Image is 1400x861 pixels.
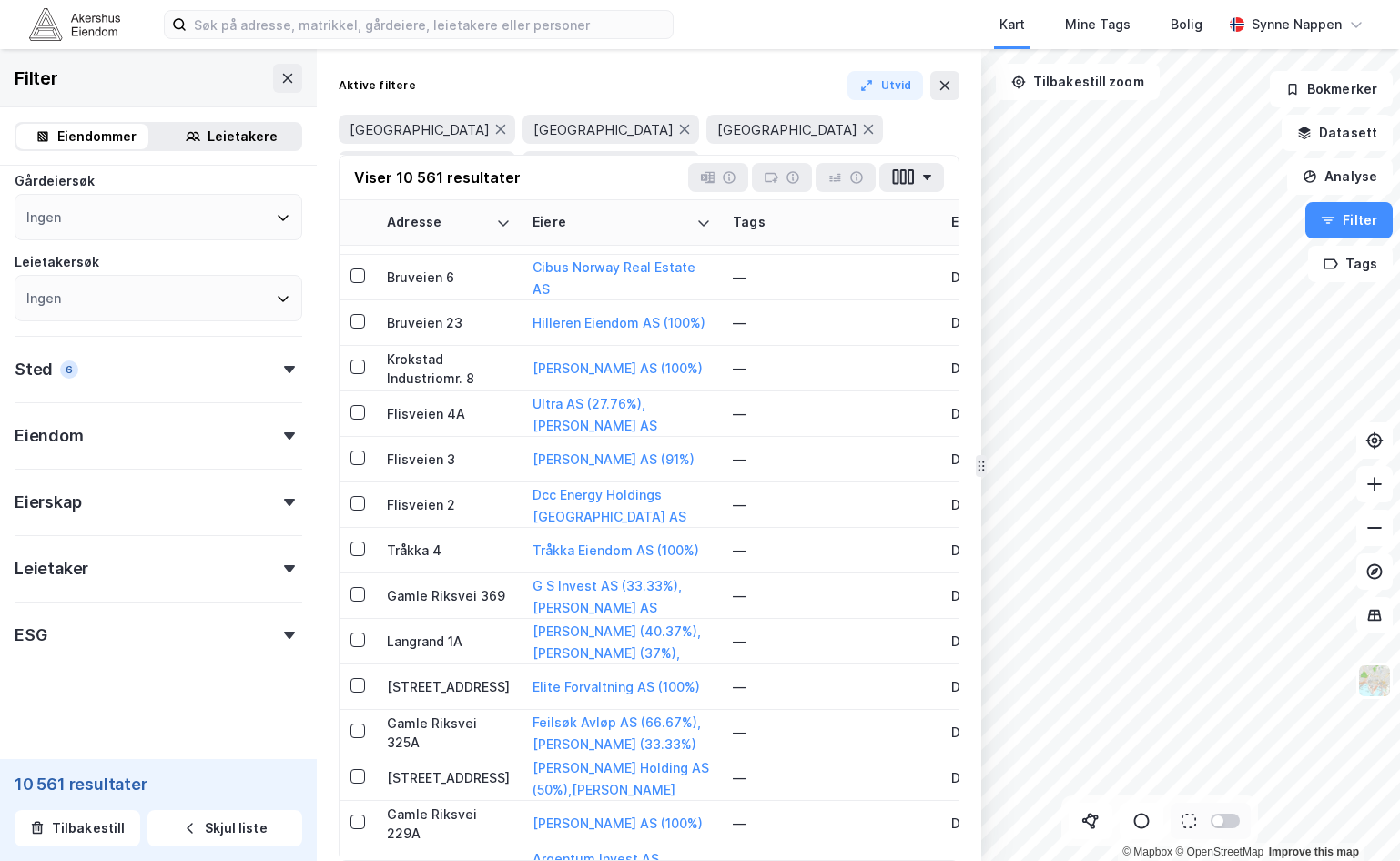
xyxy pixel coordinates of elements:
div: Drammen, 240/16 [951,677,1075,696]
span: [GEOGRAPHIC_DATA] [717,121,857,138]
div: Leietaker [15,558,88,580]
div: Drammen, 237/3 [951,541,1075,560]
div: ESG [15,624,46,646]
button: Tilbakestill zoom [996,64,1160,100]
div: Sted [15,359,53,380]
span: [GEOGRAPHIC_DATA] [350,121,490,138]
span: [GEOGRAPHIC_DATA] [533,121,674,138]
div: Drammen, 230/147 [951,268,1075,287]
div: Langrand 1A [387,632,511,651]
div: Drammen, 240/22 [951,723,1075,742]
div: — [733,718,929,747]
button: 2 mer [706,154,757,177]
div: Bruveien 6 [387,268,511,287]
div: Gamle Riksvei 229A [387,805,511,843]
div: Drammen, 242/112 [951,814,1075,833]
button: Utvid [847,71,924,100]
div: Ingen [26,207,61,228]
div: Gamle Riksvei 325A [387,714,511,752]
button: Bokmerker [1270,71,1393,107]
div: Eiendom [951,214,1053,231]
div: [STREET_ADDRESS] [387,768,511,787]
div: Flisveien 2 [387,495,511,514]
div: Leietakere [208,126,278,147]
div: — [733,445,929,474]
div: Gamle Riksvei 369 [387,586,511,605]
div: — [733,582,929,611]
div: Bruveien 23 [387,313,511,332]
div: [STREET_ADDRESS] [387,677,511,696]
div: Eiendom [15,425,84,447]
div: Eiere [533,214,689,231]
button: Filter [1305,202,1393,238]
div: Eierskap [15,491,81,513]
div: Mine Tags [1065,14,1131,35]
div: — [733,809,929,838]
div: Synne Nappen [1252,14,1342,35]
img: akershus-eiendom-logo.9091f326c980b4bce74ccdd9f866810c.svg [29,8,120,40]
div: — [733,491,929,520]
a: OpenStreetMap [1175,846,1263,858]
button: Skjul liste [147,810,302,846]
div: — [733,354,929,383]
div: Drammen, 232/36 [951,313,1075,332]
div: Drammen, 237/24 [951,586,1075,605]
div: Drammen, 236/150 [951,404,1075,423]
img: Z [1357,663,1392,698]
div: — [733,536,929,565]
div: Drammen, 236/159 [951,495,1075,514]
div: 10 561 resultater [15,774,302,795]
div: Flisveien 3 [387,450,511,469]
div: Leietakersøk [15,251,99,273]
div: Kontrollprogram for chat [1309,774,1400,861]
div: — [733,673,929,702]
div: Drammen, 236/155 [951,450,1075,469]
div: — [733,627,929,656]
input: Søk på adresse, matrikkel, gårdeiere, leietakere eller personer [187,11,673,38]
div: Drammen, 242/50 [951,768,1075,787]
button: Analyse [1287,158,1393,195]
div: Tags [733,214,929,231]
div: Filter [15,64,58,93]
a: Mapbox [1122,846,1172,858]
div: 6 [60,360,78,379]
div: Kart [999,14,1025,35]
div: — [733,309,929,338]
div: Gårdeiersøk [15,170,95,192]
div: Drammen, 237/46 [951,632,1075,651]
div: — [733,400,929,429]
a: Improve this map [1269,846,1359,858]
div: — [733,263,929,292]
button: Tags [1308,246,1393,282]
button: Datasett [1282,115,1393,151]
div: — [733,764,929,793]
iframe: Chat Widget [1309,774,1400,861]
div: Viser 10 561 resultater [354,167,521,188]
div: Ingen [26,288,61,309]
div: Aktive filtere [339,78,416,93]
div: Adresse [387,214,489,231]
div: Krokstad Industriomr. 8 [387,349,511,388]
div: Eiendommer [57,126,137,147]
button: Tilbakestill [15,810,140,846]
div: Tråkka 4 [387,541,511,560]
div: Bolig [1171,14,1202,35]
div: Flisveien 4A [387,404,511,423]
div: Drammen, 236/125 [951,359,1075,378]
